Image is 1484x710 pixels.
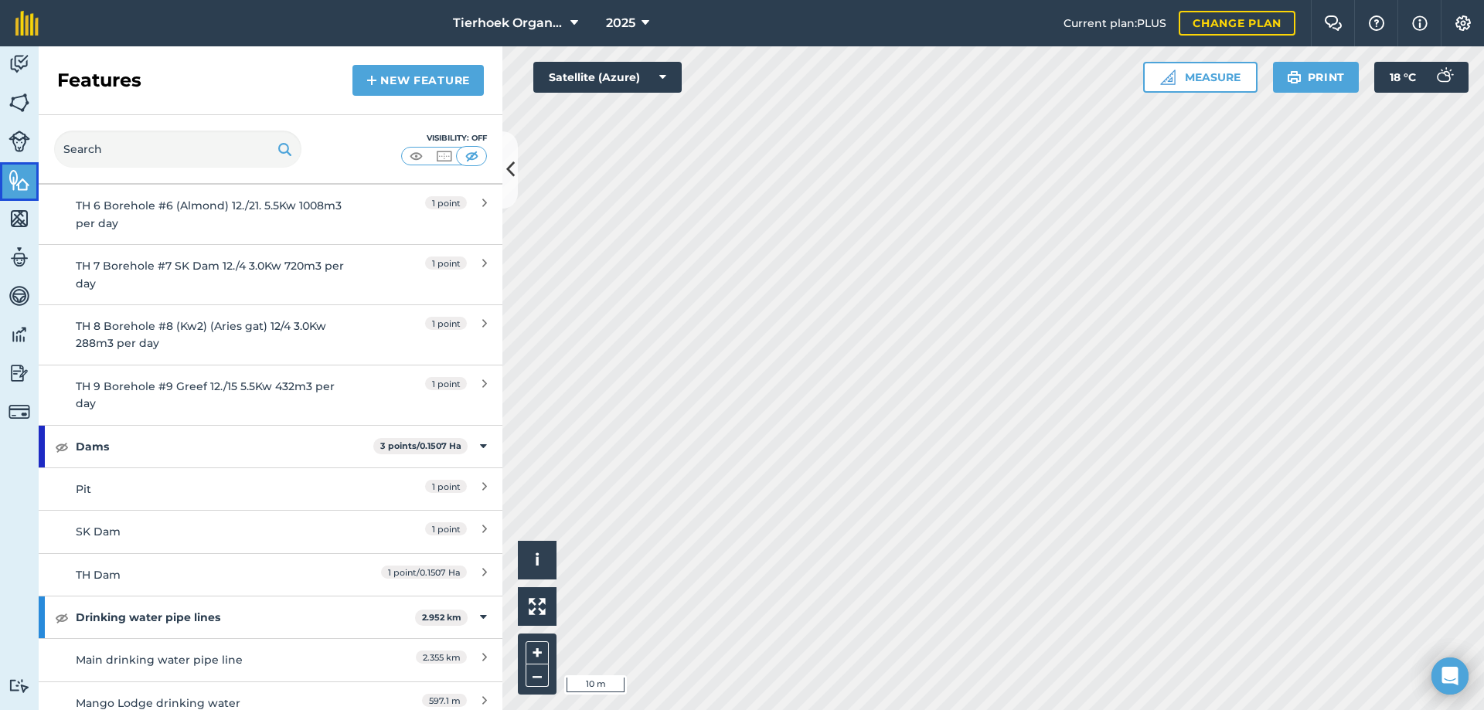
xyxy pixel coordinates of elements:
[381,566,467,579] span: 1 point / 0.1507 Ha
[1160,70,1176,85] img: Ruler icon
[400,132,487,144] div: Visibility: Off
[39,638,502,681] a: Main drinking water pipe line2.355 km
[425,196,467,209] span: 1 point
[57,68,141,93] h2: Features
[76,566,350,583] div: TH Dam
[462,148,482,164] img: svg+xml;base64,PHN2ZyB4bWxucz0iaHR0cDovL3d3dy53My5vcmcvMjAwMC9zdmciIHdpZHRoPSI1MCIgaGVpZ2h0PSI0MC...
[1273,62,1360,93] button: Print
[1454,15,1472,31] img: A cog icon
[606,14,635,32] span: 2025
[416,651,467,664] span: 2.355 km
[39,553,502,596] a: TH Dam1 point/0.1507 Ha
[352,65,484,96] a: New feature
[277,140,292,158] img: svg+xml;base64,PHN2ZyB4bWxucz0iaHR0cDovL3d3dy53My5vcmcvMjAwMC9zdmciIHdpZHRoPSIxOSIgaGVpZ2h0PSIyNC...
[76,426,373,467] strong: Dams
[9,284,30,307] img: svg+xml;base64,PD94bWwgdmVyc2lvbj0iMS4wIiBlbmNvZGluZz0idXRmLTgiPz4KPCEtLSBHZW5lcmF0b3I6IEFkb2JlIE...
[425,377,467,390] span: 1 point
[434,148,454,164] img: svg+xml;base64,PHN2ZyB4bWxucz0iaHR0cDovL3d3dy53My5vcmcvMjAwMC9zdmciIHdpZHRoPSI1MCIgaGVpZ2h0PSI0MC...
[9,323,30,346] img: svg+xml;base64,PD94bWwgdmVyc2lvbj0iMS4wIiBlbmNvZGluZz0idXRmLTgiPz4KPCEtLSBHZW5lcmF0b3I6IEFkb2JlIE...
[1064,15,1166,32] span: Current plan : PLUS
[39,365,502,425] a: TH 9 Borehole #9 Greef 12./15 5.5Kw 432m3 per day1 point
[425,256,467,270] span: 1 point
[425,522,467,535] span: 1 point
[1179,11,1295,36] a: Change plan
[9,207,30,230] img: svg+xml;base64,PHN2ZyB4bWxucz0iaHR0cDovL3d3dy53My5vcmcvMjAwMC9zdmciIHdpZHRoPSI1NiIgaGVpZ2h0PSI2MC...
[1324,15,1343,31] img: Two speech bubbles overlapping with the left bubble in the forefront
[39,596,502,638] div: Drinking water pipe lines2.952 km
[1390,62,1416,93] span: 18 ° C
[1428,62,1459,93] img: svg+xml;base64,PD94bWwgdmVyc2lvbj0iMS4wIiBlbmNvZGluZz0idXRmLTgiPz4KPCEtLSBHZW5lcmF0b3I6IEFkb2JlIE...
[39,184,502,244] a: TH 6 Borehole #6 (Almond) 12./21. 5.5Kw 1008m3 per day1 point
[39,510,502,552] a: SK Dam1 point
[9,131,30,152] img: svg+xml;base64,PD94bWwgdmVyc2lvbj0iMS4wIiBlbmNvZGluZz0idXRmLTgiPz4KPCEtLSBHZW5lcmF0b3I6IEFkb2JlIE...
[1374,62,1469,93] button: 18 °C
[76,596,415,638] strong: Drinking water pipe lines
[15,11,39,36] img: fieldmargin Logo
[535,550,539,569] span: i
[380,440,461,451] strong: 3 points / 0.1507 Ha
[1412,14,1428,32] img: svg+xml;base64,PHN2ZyB4bWxucz0iaHR0cDovL3d3dy53My5vcmcvMjAwMC9zdmciIHdpZHRoPSIxNyIgaGVpZ2h0PSIxNy...
[9,168,30,192] img: svg+xml;base64,PHN2ZyB4bWxucz0iaHR0cDovL3d3dy53My5vcmcvMjAwMC9zdmciIHdpZHRoPSI1NiIgaGVpZ2h0PSI2MC...
[422,612,461,623] strong: 2.952 km
[76,257,350,292] div: TH 7 Borehole #7 SK Dam 12./4 3.0Kw 720m3 per day
[425,317,467,330] span: 1 point
[76,318,350,352] div: TH 8 Borehole #8 (Kw2) (Aries gat) 12/4 3.0Kw 288m3 per day
[9,678,30,693] img: svg+xml;base64,PD94bWwgdmVyc2lvbj0iMS4wIiBlbmNvZGluZz0idXRmLTgiPz4KPCEtLSBHZW5lcmF0b3I6IEFkb2JlIE...
[39,467,502,510] a: Pit1 point
[76,651,350,668] div: Main drinking water pipe line
[533,62,682,93] button: Satellite (Azure)
[39,304,502,365] a: TH 8 Borehole #8 (Kw2) (Aries gat) 12/4 3.0Kw 288m3 per day1 point
[9,246,30,269] img: svg+xml;base64,PD94bWwgdmVyc2lvbj0iMS4wIiBlbmNvZGluZz0idXRmLTgiPz4KPCEtLSBHZW5lcmF0b3I6IEFkb2JlIE...
[1431,657,1469,695] div: Open Intercom Messenger
[76,523,350,540] div: SK Dam
[39,244,502,304] a: TH 7 Borehole #7 SK Dam 12./4 3.0Kw 720m3 per day1 point
[9,401,30,423] img: svg+xml;base64,PD94bWwgdmVyc2lvbj0iMS4wIiBlbmNvZGluZz0idXRmLTgiPz4KPCEtLSBHZW5lcmF0b3I6IEFkb2JlIE...
[55,608,69,627] img: svg+xml;base64,PHN2ZyB4bWxucz0iaHR0cDovL3d3dy53My5vcmcvMjAwMC9zdmciIHdpZHRoPSIxOCIgaGVpZ2h0PSIyNC...
[453,14,564,32] span: Tierhoek Organic Farm
[76,197,350,232] div: TH 6 Borehole #6 (Almond) 12./21. 5.5Kw 1008m3 per day
[39,426,502,467] div: Dams3 points/0.1507 Ha
[518,541,556,579] button: i
[9,362,30,385] img: svg+xml;base64,PD94bWwgdmVyc2lvbj0iMS4wIiBlbmNvZGluZz0idXRmLTgiPz4KPCEtLSBHZW5lcmF0b3I6IEFkb2JlIE...
[407,148,426,164] img: svg+xml;base64,PHN2ZyB4bWxucz0iaHR0cDovL3d3dy53My5vcmcvMjAwMC9zdmciIHdpZHRoPSI1MCIgaGVpZ2h0PSI0MC...
[526,664,549,687] button: –
[55,437,69,456] img: svg+xml;base64,PHN2ZyB4bWxucz0iaHR0cDovL3d3dy53My5vcmcvMjAwMC9zdmciIHdpZHRoPSIxOCIgaGVpZ2h0PSIyNC...
[366,71,377,90] img: svg+xml;base64,PHN2ZyB4bWxucz0iaHR0cDovL3d3dy53My5vcmcvMjAwMC9zdmciIHdpZHRoPSIxNCIgaGVpZ2h0PSIyNC...
[9,91,30,114] img: svg+xml;base64,PHN2ZyB4bWxucz0iaHR0cDovL3d3dy53My5vcmcvMjAwMC9zdmciIHdpZHRoPSI1NiIgaGVpZ2h0PSI2MC...
[76,378,350,413] div: TH 9 Borehole #9 Greef 12./15 5.5Kw 432m3 per day
[422,694,467,707] span: 597.1 m
[425,480,467,493] span: 1 point
[1367,15,1386,31] img: A question mark icon
[9,53,30,76] img: svg+xml;base64,PD94bWwgdmVyc2lvbj0iMS4wIiBlbmNvZGluZz0idXRmLTgiPz4KPCEtLSBHZW5lcmF0b3I6IEFkb2JlIE...
[76,481,350,498] div: Pit
[1287,68,1302,87] img: svg+xml;base64,PHN2ZyB4bWxucz0iaHR0cDovL3d3dy53My5vcmcvMjAwMC9zdmciIHdpZHRoPSIxOSIgaGVpZ2h0PSIyNC...
[526,641,549,664] button: +
[529,598,546,615] img: Four arrows, one pointing top left, one top right, one bottom right and the last bottom left
[54,131,301,168] input: Search
[1143,62,1258,93] button: Measure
